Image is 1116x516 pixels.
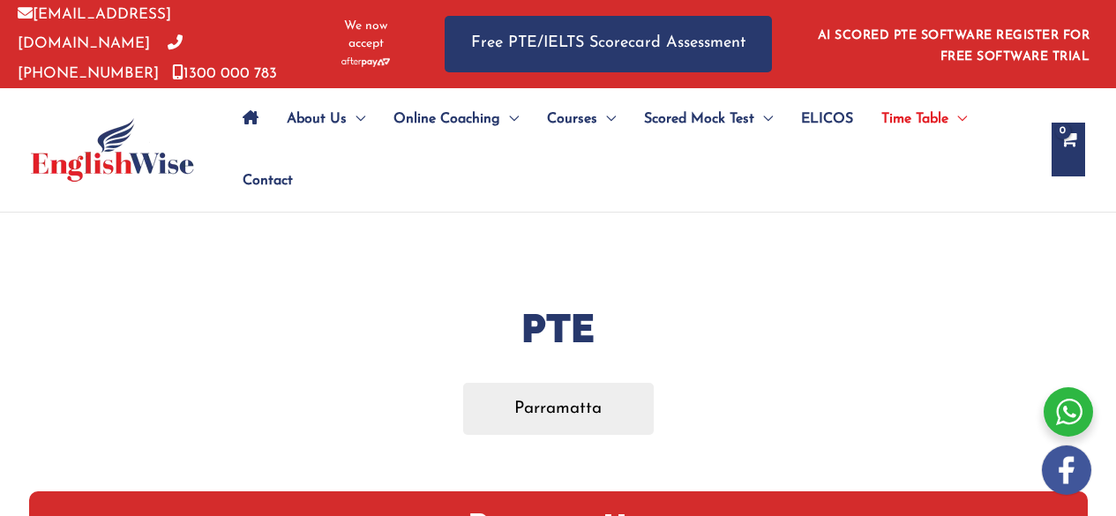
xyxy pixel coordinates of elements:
a: AI SCORED PTE SOFTWARE REGISTER FOR FREE SOFTWARE TRIAL [818,29,1090,64]
nav: Site Navigation: Main Menu [228,88,1034,212]
img: cropped-ew-logo [31,118,194,182]
span: Online Coaching [393,88,500,150]
a: Scored Mock TestMenu Toggle [630,88,787,150]
a: 1300 000 783 [172,66,277,81]
a: Contact [228,150,293,212]
aside: Header Widget 1 [807,15,1098,72]
h1: PTE [29,301,1088,356]
a: ELICOS [787,88,867,150]
span: Menu Toggle [500,88,519,150]
a: Online CoachingMenu Toggle [379,88,533,150]
span: Time Table [881,88,948,150]
span: We now accept [331,18,401,53]
span: Courses [547,88,597,150]
span: Menu Toggle [347,88,365,150]
a: CoursesMenu Toggle [533,88,630,150]
span: Menu Toggle [754,88,773,150]
a: [PHONE_NUMBER] [18,36,183,80]
span: About Us [287,88,347,150]
img: white-facebook.png [1042,445,1091,495]
a: Free PTE/IELTS Scorecard Assessment [445,16,772,71]
a: About UsMenu Toggle [273,88,379,150]
a: Time TableMenu Toggle [867,88,981,150]
a: [EMAIL_ADDRESS][DOMAIN_NAME] [18,7,171,51]
a: View Shopping Cart, empty [1052,123,1085,176]
a: Parramatta [463,383,654,435]
span: Contact [243,150,293,212]
span: Menu Toggle [948,88,967,150]
span: Scored Mock Test [644,88,754,150]
span: Menu Toggle [597,88,616,150]
img: Afterpay-Logo [341,57,390,67]
span: ELICOS [801,88,853,150]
